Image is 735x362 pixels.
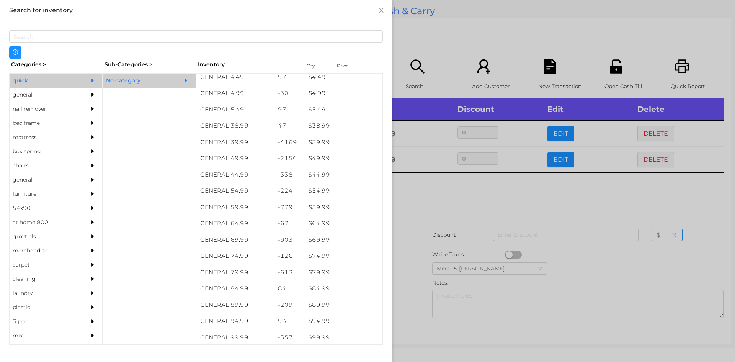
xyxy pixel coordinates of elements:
[90,205,95,211] i: icon: caret-right
[305,280,382,297] div: $ 84.99
[305,264,382,281] div: $ 79.99
[10,102,79,116] div: nail remover
[90,234,95,239] i: icon: caret-right
[10,130,79,144] div: mattress
[10,272,79,286] div: cleaning
[274,150,305,167] div: -2156
[274,215,305,232] div: -67
[9,59,103,70] div: Categories >
[274,118,305,134] div: 47
[90,177,95,182] i: icon: caret-right
[90,248,95,253] i: icon: caret-right
[10,159,79,173] div: chairs
[274,134,305,151] div: -4169
[10,116,79,130] div: bed frame
[10,144,79,159] div: box spring
[196,199,274,216] div: GENERAL 59.99
[90,290,95,296] i: icon: caret-right
[103,59,196,70] div: Sub-Categories >
[196,150,274,167] div: GENERAL 49.99
[10,187,79,201] div: furniture
[274,248,305,264] div: -126
[90,319,95,324] i: icon: caret-right
[10,173,79,187] div: general
[198,61,297,69] div: Inventory
[305,329,382,346] div: $ 99.99
[378,7,384,13] i: icon: close
[10,74,79,88] div: quick
[305,150,382,167] div: $ 49.99
[196,280,274,297] div: GENERAL 84.99
[196,329,274,346] div: GENERAL 99.99
[196,248,274,264] div: GENERAL 74.99
[10,244,79,258] div: merchandise
[10,229,79,244] div: grovtials
[196,313,274,329] div: GENERAL 94.99
[196,297,274,313] div: GENERAL 89.99
[90,120,95,126] i: icon: caret-right
[305,215,382,232] div: $ 64.99
[274,167,305,183] div: -338
[305,313,382,329] div: $ 94.99
[10,258,79,272] div: carpet
[9,46,21,59] button: icon: plus-circle
[196,69,274,85] div: GENERAL 4.49
[274,199,305,216] div: -779
[90,149,95,154] i: icon: caret-right
[10,215,79,229] div: at home 800
[10,201,79,215] div: 54x90
[305,69,382,85] div: $ 4.49
[90,106,95,111] i: icon: caret-right
[305,248,382,264] div: $ 74.99
[90,78,95,83] i: icon: caret-right
[90,191,95,197] i: icon: caret-right
[305,118,382,134] div: $ 38.99
[103,74,173,88] div: No Category
[335,61,366,71] div: Price
[196,215,274,232] div: GENERAL 64.99
[274,102,305,118] div: 97
[274,280,305,297] div: 84
[90,305,95,310] i: icon: caret-right
[196,102,274,118] div: GENERAL 5.49
[305,183,382,199] div: $ 54.99
[196,134,274,151] div: GENERAL 39.99
[10,314,79,329] div: 3 pec
[90,92,95,97] i: icon: caret-right
[274,297,305,313] div: -209
[90,262,95,267] i: icon: caret-right
[305,167,382,183] div: $ 44.99
[10,286,79,300] div: laundry
[90,134,95,140] i: icon: caret-right
[183,78,189,83] i: icon: caret-right
[274,232,305,248] div: -903
[196,85,274,102] div: GENERAL 4.99
[305,199,382,216] div: $ 59.99
[196,167,274,183] div: GENERAL 44.99
[305,134,382,151] div: $ 39.99
[90,276,95,282] i: icon: caret-right
[305,61,328,71] div: Qty
[196,232,274,248] div: GENERAL 69.99
[9,30,383,43] input: Search...
[90,333,95,338] i: icon: caret-right
[274,69,305,85] div: 97
[90,219,95,225] i: icon: caret-right
[274,264,305,281] div: -613
[10,88,79,102] div: general
[305,85,382,102] div: $ 4.99
[90,163,95,168] i: icon: caret-right
[196,264,274,281] div: GENERAL 79.99
[305,232,382,248] div: $ 69.99
[196,183,274,199] div: GENERAL 54.99
[274,85,305,102] div: -30
[274,183,305,199] div: -224
[274,313,305,329] div: 93
[10,300,79,314] div: plastic
[9,6,383,15] div: Search for inventory
[305,297,382,313] div: $ 89.99
[10,343,79,357] div: appliances
[196,118,274,134] div: GENERAL 38.99
[274,329,305,346] div: -557
[10,329,79,343] div: mix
